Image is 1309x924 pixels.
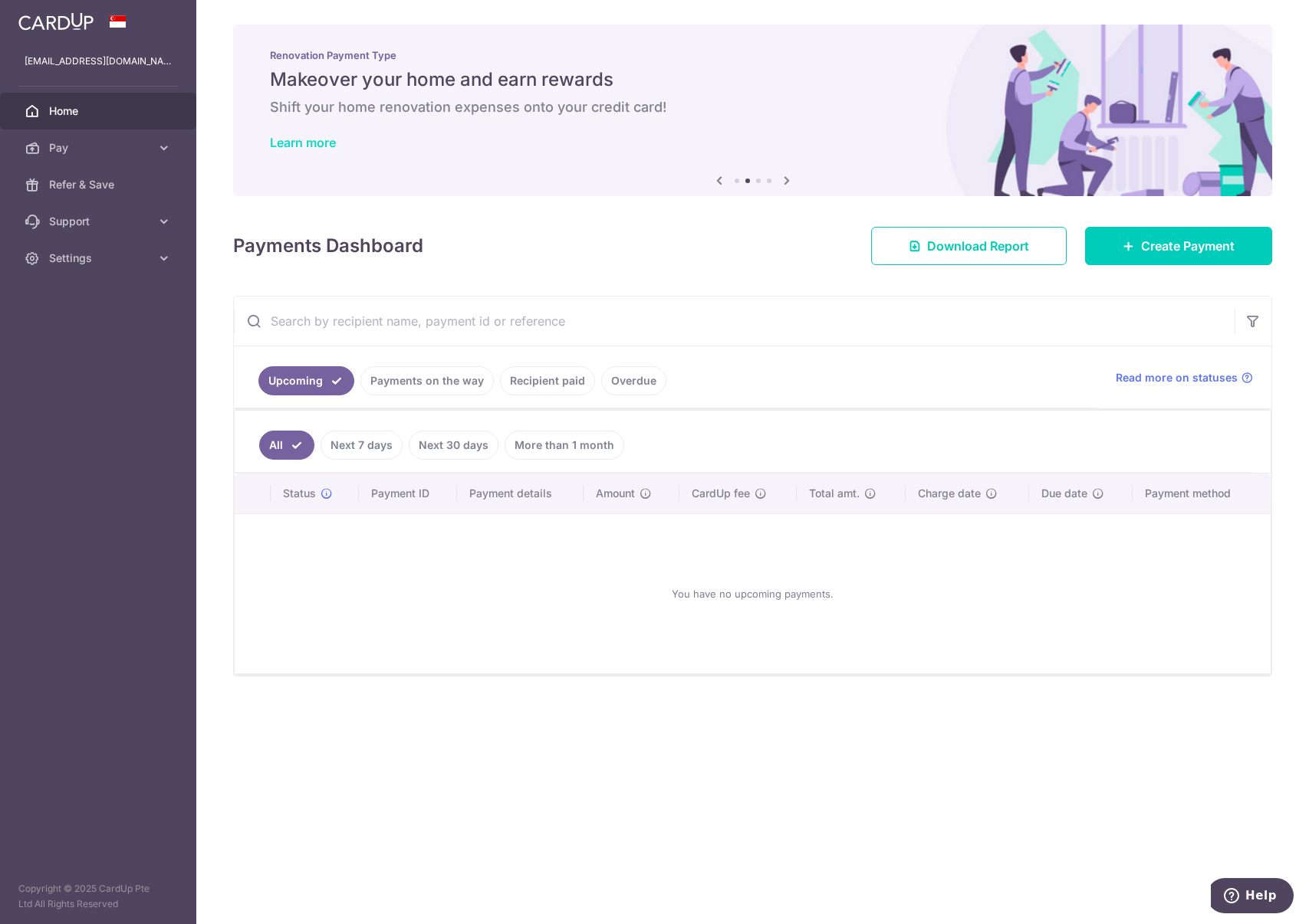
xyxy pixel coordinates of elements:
[1116,370,1253,385] a: Read more on statuses
[918,486,981,501] span: Charge date
[49,103,150,119] span: Home
[927,237,1029,255] span: Download Report
[49,214,150,229] span: Support
[360,366,494,395] a: Payments on the way
[1133,473,1271,513] th: Payment method
[1211,878,1294,916] iframe: Opens a widget where you can find more information
[18,12,94,31] img: CardUp
[258,366,354,395] a: Upcoming
[49,251,150,266] span: Settings
[321,431,403,460] a: Next 7 days
[270,49,1235,61] p: Renovation Payment Type
[1041,486,1087,501] span: Due date
[270,135,336,150] a: Learn more
[692,486,750,501] span: CardUp fee
[233,25,1272,196] img: Renovation banner
[871,227,1067,265] a: Download Report
[1141,237,1235,255] span: Create Payment
[505,431,624,460] a: More than 1 month
[596,486,635,501] span: Amount
[809,486,860,501] span: Total amt.
[359,473,457,513] th: Payment ID
[601,366,666,395] a: Overdue
[500,366,595,395] a: Recipient paid
[270,67,1235,92] h5: Makeover your home and earn rewards
[270,98,1235,116] h6: Shift your home renovation expenses onto your credit card!
[49,140,150,156] span: Pay
[49,177,150,192] span: Refer & Save
[1116,370,1238,385] span: Read more on statuses
[409,431,498,460] a: Next 30 days
[457,473,584,513] th: Payment details
[1085,227,1272,265] a: Create Payment
[283,486,316,501] span: Status
[25,54,172,69] p: [EMAIL_ADDRESS][DOMAIN_NAME]
[234,297,1235,346] input: Search by recipient name, payment id or reference
[259,431,314,460] a: All
[233,232,423,260] h4: Payments Dashboard
[253,526,1252,661] div: You have no upcoming payments.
